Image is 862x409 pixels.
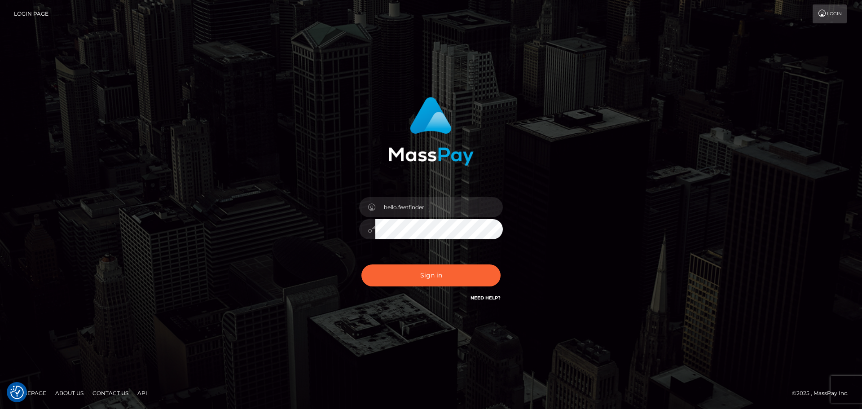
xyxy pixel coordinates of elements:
[10,386,24,399] button: Consent Preferences
[388,97,474,166] img: MassPay Login
[471,295,501,301] a: Need Help?
[134,386,151,400] a: API
[792,388,855,398] div: © 2025 , MassPay Inc.
[14,4,48,23] a: Login Page
[10,386,24,399] img: Revisit consent button
[361,264,501,286] button: Sign in
[52,386,87,400] a: About Us
[89,386,132,400] a: Contact Us
[10,386,50,400] a: Homepage
[813,4,847,23] a: Login
[375,197,503,217] input: Username...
